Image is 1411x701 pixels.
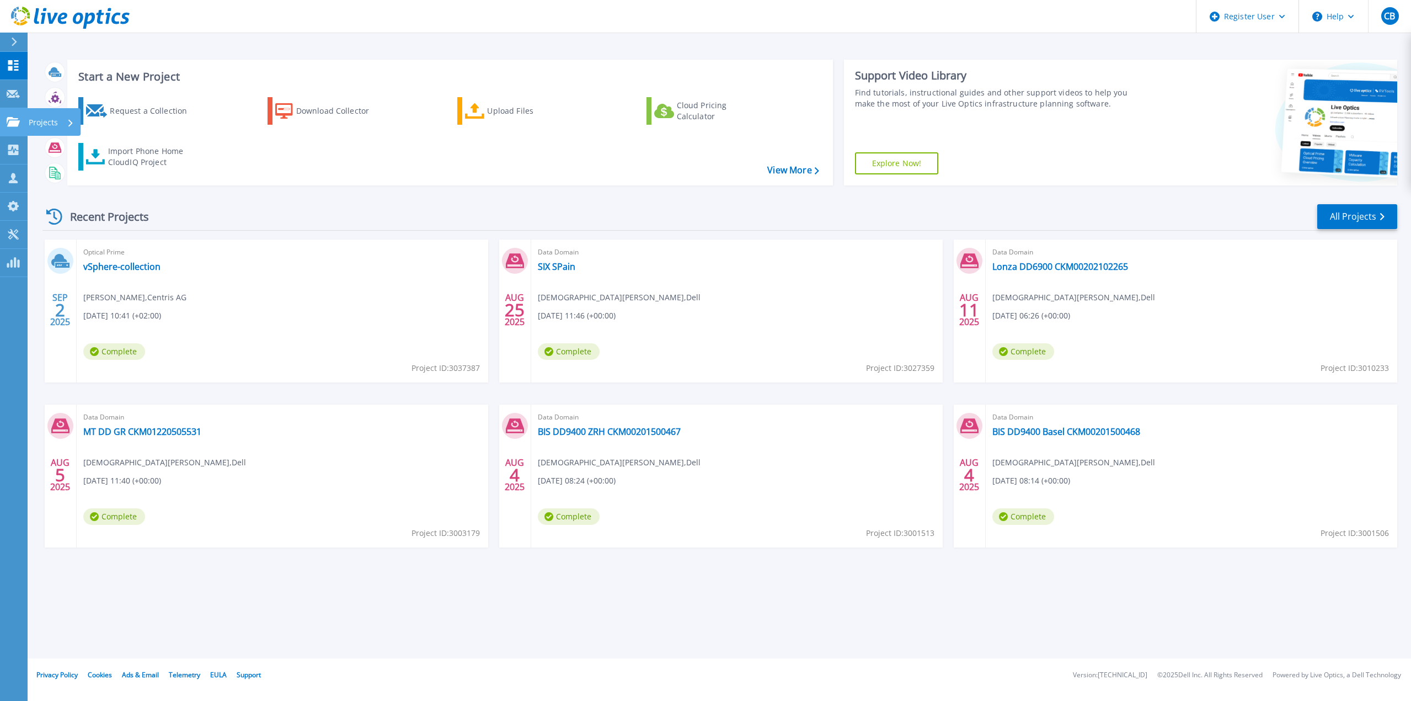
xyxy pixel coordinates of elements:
[992,246,1391,258] span: Data Domain
[50,455,71,495] div: AUG 2025
[50,290,71,330] div: SEP 2025
[237,670,261,679] a: Support
[538,310,616,322] span: [DATE] 11:46 (+00:00)
[36,670,78,679] a: Privacy Policy
[538,246,936,258] span: Data Domain
[855,68,1141,83] div: Support Video Library
[83,246,482,258] span: Optical Prime
[83,508,145,525] span: Complete
[510,470,520,480] span: 4
[1321,362,1389,374] span: Project ID: 3010233
[55,470,65,480] span: 5
[964,470,974,480] span: 4
[538,508,600,525] span: Complete
[1321,527,1389,539] span: Project ID: 3001506
[1073,672,1147,679] li: Version: [TECHNICAL_ID]
[110,100,198,122] div: Request a Collection
[83,291,186,304] span: [PERSON_NAME] , Centris AG
[992,291,1155,304] span: [DEMOGRAPHIC_DATA][PERSON_NAME] , Dell
[504,290,525,330] div: AUG 2025
[992,475,1070,487] span: [DATE] 08:14 (+00:00)
[487,100,575,122] div: Upload Files
[88,670,112,679] a: Cookies
[504,455,525,495] div: AUG 2025
[296,100,384,122] div: Download Collector
[83,411,482,423] span: Data Domain
[538,426,681,437] a: BIS DD9400 ZRH CKM00201500467
[992,426,1140,437] a: BIS DD9400 Basel CKM00201500468
[767,165,819,176] a: View More
[268,97,391,125] a: Download Collector
[992,343,1054,360] span: Complete
[959,455,980,495] div: AUG 2025
[646,97,769,125] a: Cloud Pricing Calculator
[78,71,819,83] h3: Start a New Project
[29,108,58,137] p: Projects
[538,456,701,469] span: [DEMOGRAPHIC_DATA][PERSON_NAME] , Dell
[83,475,161,487] span: [DATE] 11:40 (+00:00)
[866,362,934,374] span: Project ID: 3027359
[992,508,1054,525] span: Complete
[1317,204,1397,229] a: All Projects
[505,305,525,315] span: 25
[83,261,161,272] a: vSphere-collection
[108,146,194,168] div: Import Phone Home CloudIQ Project
[83,310,161,322] span: [DATE] 10:41 (+02:00)
[78,97,201,125] a: Request a Collection
[55,305,65,315] span: 2
[959,305,979,315] span: 11
[457,97,580,125] a: Upload Files
[992,411,1391,423] span: Data Domain
[83,456,246,469] span: [DEMOGRAPHIC_DATA][PERSON_NAME] , Dell
[677,100,765,122] div: Cloud Pricing Calculator
[855,87,1141,109] div: Find tutorials, instructional guides and other support videos to help you make the most of your L...
[411,527,480,539] span: Project ID: 3003179
[866,527,934,539] span: Project ID: 3001513
[538,261,575,272] a: SIX SPain
[411,362,480,374] span: Project ID: 3037387
[538,411,936,423] span: Data Domain
[992,261,1128,272] a: Lonza DD6900 CKM00202102265
[959,290,980,330] div: AUG 2025
[538,291,701,304] span: [DEMOGRAPHIC_DATA][PERSON_NAME] , Dell
[42,203,164,230] div: Recent Projects
[83,343,145,360] span: Complete
[855,152,939,174] a: Explore Now!
[1273,672,1401,679] li: Powered by Live Optics, a Dell Technology
[210,670,227,679] a: EULA
[992,456,1155,469] span: [DEMOGRAPHIC_DATA][PERSON_NAME] , Dell
[83,426,201,437] a: MT DD GR CKM01220505531
[992,310,1070,322] span: [DATE] 06:26 (+00:00)
[169,670,200,679] a: Telemetry
[538,343,600,360] span: Complete
[122,670,159,679] a: Ads & Email
[1384,12,1395,20] span: CB
[538,475,616,487] span: [DATE] 08:24 (+00:00)
[1157,672,1263,679] li: © 2025 Dell Inc. All Rights Reserved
